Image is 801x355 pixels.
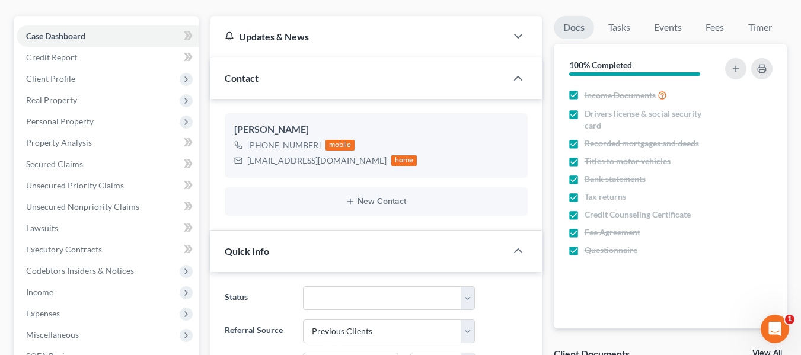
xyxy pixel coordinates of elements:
a: Case Dashboard [17,25,199,47]
a: Property Analysis [17,132,199,153]
a: Executory Contracts [17,239,199,260]
span: Recorded mortgages and deeds [585,137,699,149]
span: Case Dashboard [26,31,85,41]
span: Executory Contracts [26,244,102,254]
span: Bank statements [585,173,646,185]
span: Income [26,287,53,297]
div: [EMAIL_ADDRESS][DOMAIN_NAME] [247,155,387,167]
span: Codebtors Insiders & Notices [26,266,134,276]
span: Tax returns [585,191,626,203]
span: Secured Claims [26,159,83,169]
span: Fee Agreement [585,226,640,238]
span: Client Profile [26,73,75,84]
span: Contact [225,72,259,84]
a: Fees [696,16,734,39]
strong: 100% Completed [569,60,632,70]
div: [PERSON_NAME] [234,123,518,137]
a: Unsecured Priority Claims [17,175,199,196]
span: 1 [785,315,794,324]
span: Expenses [26,308,60,318]
a: Unsecured Nonpriority Claims [17,196,199,218]
div: home [391,155,417,166]
a: Docs [554,16,594,39]
label: Status [219,286,298,310]
span: Lawsuits [26,223,58,233]
span: Personal Property [26,116,94,126]
div: Updates & News [225,30,492,43]
a: Lawsuits [17,218,199,239]
span: Income Documents [585,89,656,101]
span: Unsecured Nonpriority Claims [26,202,139,212]
span: Quick Info [225,245,269,257]
a: Secured Claims [17,153,199,175]
span: Titles to motor vehicles [585,155,671,167]
a: Timer [739,16,781,39]
iframe: Intercom live chat [761,315,789,343]
div: mobile [325,140,355,151]
a: Events [644,16,691,39]
span: Miscellaneous [26,330,79,340]
a: Credit Report [17,47,199,68]
div: [PHONE_NUMBER] [247,139,321,151]
span: Credit Report [26,52,77,62]
span: Drivers license & social security card [585,108,719,132]
span: Property Analysis [26,137,92,148]
span: Credit Counseling Certificate [585,209,691,220]
a: Tasks [599,16,640,39]
span: Real Property [26,95,77,105]
label: Referral Source [219,319,298,343]
span: Unsecured Priority Claims [26,180,124,190]
button: New Contact [234,197,518,206]
span: Questionnaire [585,244,637,256]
